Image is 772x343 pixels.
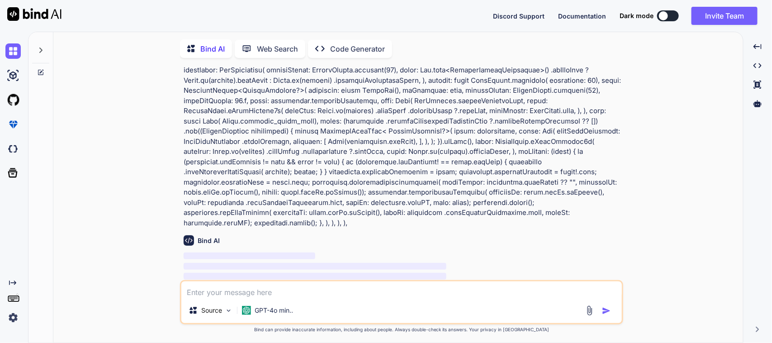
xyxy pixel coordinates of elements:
img: ai-studio [5,68,21,83]
button: Documentation [558,11,606,21]
p: Lore I dol si ame consecte adipisci elit S do eiusmod tem inci ut (laboree Dolore Magnaaliq) eni ... [184,45,621,228]
img: settings [5,310,21,325]
img: darkCloudIdeIcon [5,141,21,157]
p: Code Generator [330,43,385,54]
img: premium [5,117,21,132]
span: ‌ [184,252,315,259]
p: GPT-4o min.. [255,306,293,315]
span: Discord Support [493,12,545,20]
img: icon [602,306,611,315]
img: GPT-4o mini [242,306,251,315]
span: ‌ [184,263,446,270]
p: Bind can provide inaccurate information, including about people. Always double-check its answers.... [180,326,623,333]
p: Source [201,306,222,315]
img: Bind AI [7,7,62,21]
span: ‌ [184,273,446,280]
img: Pick Models [225,307,232,314]
img: githubLight [5,92,21,108]
span: Documentation [558,12,606,20]
p: Web Search [257,43,298,54]
p: Bind AI [200,43,225,54]
h6: Bind AI [198,236,220,245]
span: Dark mode [620,11,654,20]
button: Invite Team [691,7,758,25]
img: chat [5,43,21,59]
button: Discord Support [493,11,545,21]
img: attachment [584,305,595,316]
